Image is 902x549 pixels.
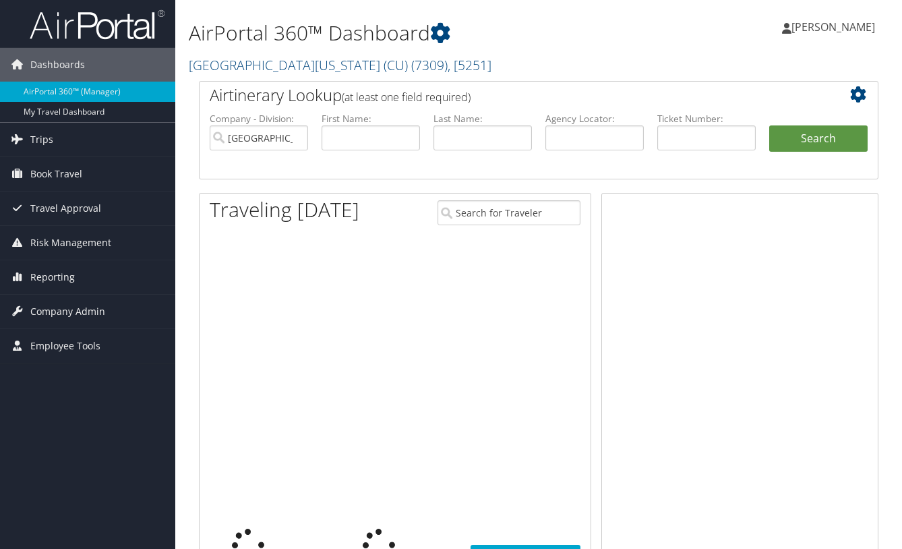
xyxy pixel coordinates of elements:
img: airportal-logo.png [30,9,164,40]
button: Search [769,125,868,152]
h2: Airtinerary Lookup [210,84,811,107]
span: Company Admin [30,295,105,328]
span: (at least one field required) [342,90,471,105]
span: ( 7309 ) [411,56,448,74]
span: Reporting [30,260,75,294]
span: Risk Management [30,226,111,260]
input: Search for Traveler [438,200,580,225]
h1: AirPortal 360™ Dashboard [189,19,655,47]
span: Dashboards [30,48,85,82]
label: Ticket Number: [657,112,756,125]
label: Last Name: [433,112,532,125]
label: Agency Locator: [545,112,644,125]
label: Company - Division: [210,112,308,125]
h1: Traveling [DATE] [210,196,359,224]
label: First Name: [322,112,420,125]
a: [GEOGRAPHIC_DATA][US_STATE] (CU) [189,56,491,74]
span: Trips [30,123,53,156]
span: Travel Approval [30,192,101,225]
span: , [ 5251 ] [448,56,491,74]
a: [PERSON_NAME] [782,7,889,47]
span: Employee Tools [30,329,100,363]
span: Book Travel [30,157,82,191]
span: [PERSON_NAME] [791,20,875,34]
